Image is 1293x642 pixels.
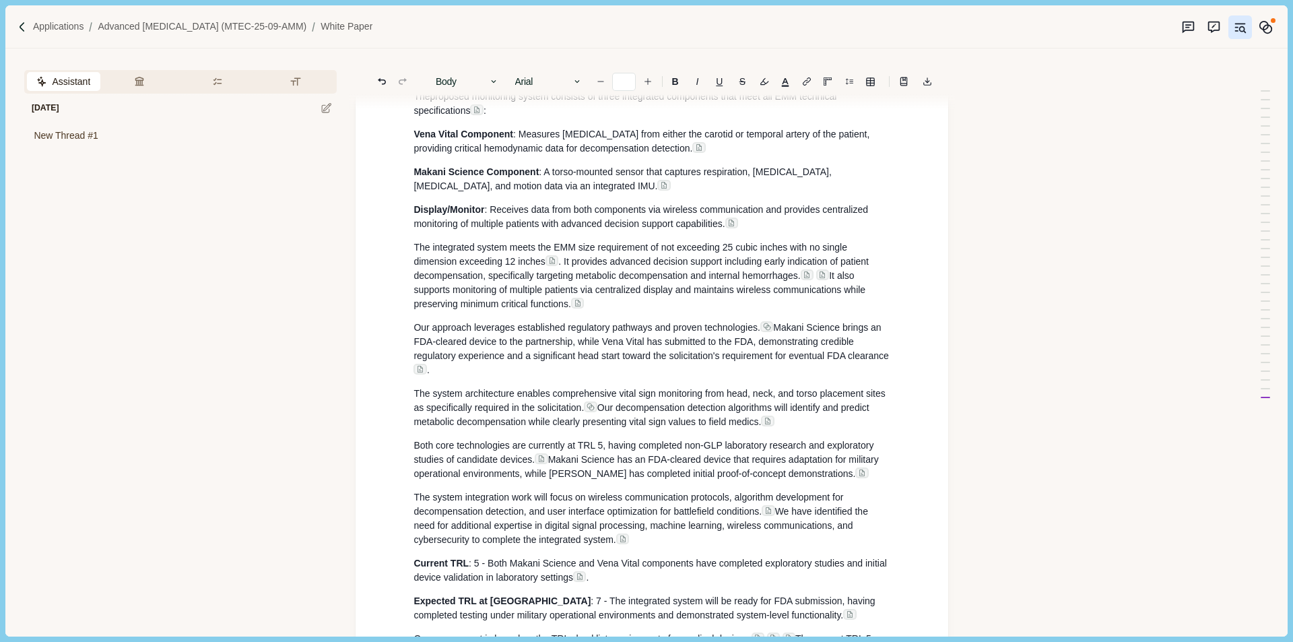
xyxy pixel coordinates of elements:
[709,72,730,91] button: U
[732,72,752,91] button: S
[861,72,880,91] button: Line height
[306,21,321,33] img: Forward slash icon
[797,72,816,91] button: Line height
[638,72,657,91] button: Increase font size
[52,75,90,89] span: Assistant
[413,204,871,229] span: : Receives data from both components via wireless communication and provides centralized monitori...
[429,72,506,91] button: Body
[98,20,306,34] a: Advanced [MEDICAL_DATA] (MTEC-25-09-AMM)
[413,91,839,116] span: proposed monitoring system consists of three integrated components that meet all EMM technical sp...
[413,166,834,191] span: : A torso-mounted sensor that captures respiration, [MEDICAL_DATA], [MEDICAL_DATA], and motion da...
[413,440,876,465] span: Both core technologies are currently at TRL 5, having completed non-GLP laboratory research and e...
[413,402,871,427] span: Our decompensation detection algorithms will identify and predict metabolic decompensation while ...
[413,129,872,154] span: : Measures [MEDICAL_DATA] from either the carotid or temporal artery of the patient, providing cr...
[818,72,837,91] button: Adjust margins
[34,129,98,143] span: New Thread #1
[716,77,723,86] u: U
[413,322,760,333] span: Our approach leverages established regulatory pathways and proven technologies.
[413,596,591,606] span: Expected TRL at [GEOGRAPHIC_DATA]
[840,72,859,91] button: Line height
[33,20,84,34] a: Applications
[413,129,513,139] span: Vena Vital Component
[413,242,849,267] span: The integrated system meets the EMM size requirement of not exceeding 25 cubic inches with no sin...
[24,93,59,124] div: [DATE]
[672,77,679,86] b: B
[688,72,706,91] button: I
[321,20,372,34] a: White Paper
[413,270,868,309] span: It also supports monitoring of multiple patients via centralized display and maintains wireless c...
[413,256,871,281] span: . It provides advanced decision support including early indication of patient decompensation, spe...
[413,388,888,413] span: The system architecture enables comprehensive vital sign monitoring from head, neck, and torso pl...
[573,572,589,583] span: .
[413,166,539,177] span: Makani Science Component
[665,72,686,91] button: B
[413,558,889,583] span: : 5 - Both Makani Science and Vena Vital components have completed exploratory studies and initia...
[372,72,391,91] button: Undo
[393,72,412,91] button: Redo
[84,21,98,33] img: Forward slash icon
[508,72,589,91] button: Arial
[413,558,469,569] span: Current TRL
[894,72,913,91] button: Line height
[413,204,484,215] span: Display/Monitor
[470,105,486,116] span: :
[591,72,610,91] button: Decrease font size
[413,364,429,375] span: .
[16,21,28,33] img: Forward slash icon
[413,596,877,620] span: : 7 - The integrated system will be ready for FDA submission, having completed testing under mili...
[413,506,870,545] span: We have identified the need for additional expertise in digital signal processing, machine learni...
[696,77,699,86] i: I
[413,454,881,479] span: Makani Science has an FDA-cleared device that requires adaptation for military operational enviro...
[739,77,745,86] s: S
[413,492,846,517] span: The system integration work will focus on wireless communication protocols, algorithm development...
[413,322,888,361] span: Makani Science brings an FDA-cleared device to the partnership, while Vena Vital has submitted to...
[918,72,937,91] button: Export to docx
